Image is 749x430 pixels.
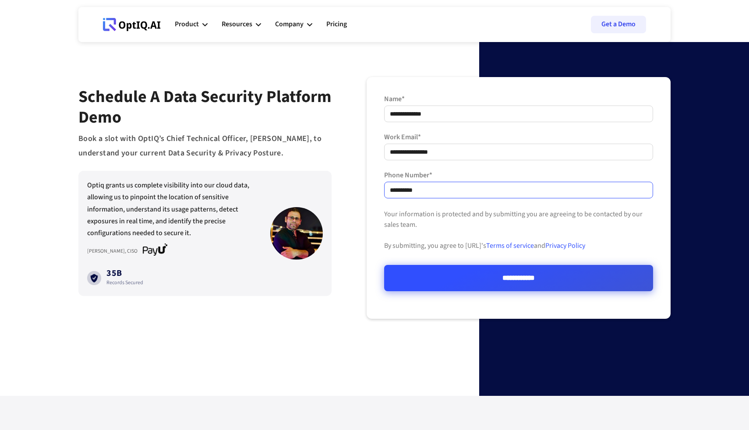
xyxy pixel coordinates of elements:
div: Optiq grants us complete visibility into our cloud data, allowing us to pinpoint the location of ... [87,180,261,243]
div: Company [275,11,312,38]
div: Company [275,18,304,30]
form: Form 2 [384,95,653,295]
div: Product [175,11,208,38]
a: Privacy Policy [545,241,585,250]
label: Name* [384,95,653,103]
div: Product [175,18,199,30]
label: Work Email* [384,133,653,141]
div: Your information is protected and by submitting you are agreeing to be contacted by our sales tea... [384,209,653,268]
label: Phone Number* [384,171,653,180]
a: Get a Demo [591,16,646,33]
span: Schedule a data Security platform Demo [78,85,332,129]
div: Records Secured [106,278,143,287]
div: [PERSON_NAME], CISO [87,247,143,256]
div: Book a slot with OptIQ’s Chief Technical Officer, [PERSON_NAME], to understand your current Data ... [78,131,332,160]
a: Webflow Homepage [103,11,161,38]
div: Resources [222,18,252,30]
div: Resources [222,11,261,38]
a: Terms of service [486,241,534,250]
a: Pricing [326,11,347,38]
div: 35B [106,269,143,278]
